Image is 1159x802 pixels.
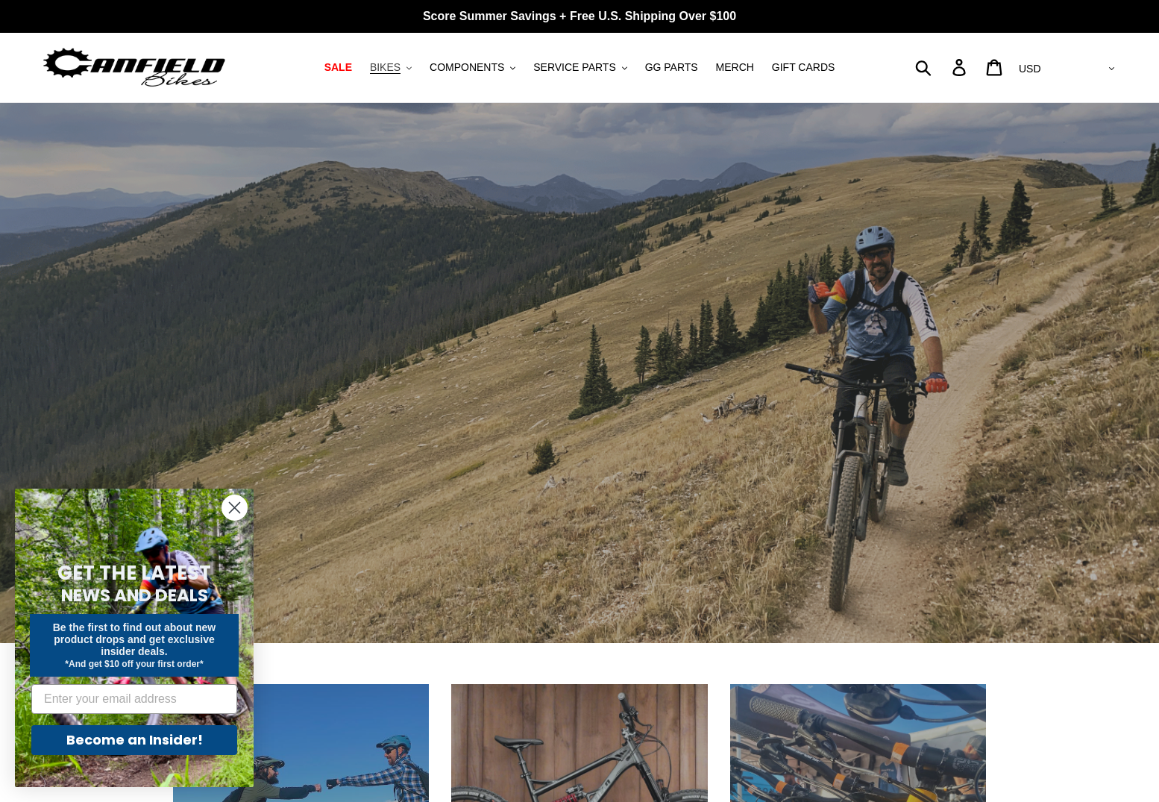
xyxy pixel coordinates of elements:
a: MERCH [709,57,761,78]
span: GIFT CARDS [772,61,835,74]
a: SALE [317,57,359,78]
span: SERVICE PARTS [533,61,615,74]
input: Search [923,51,961,84]
button: Close dialog [222,495,248,521]
span: BIKES [370,61,401,74]
button: BIKES [362,57,419,78]
span: GET THE LATEST [57,560,211,586]
button: SERVICE PARTS [526,57,634,78]
button: Become an Insider! [31,725,237,755]
span: Be the first to find out about new product drops and get exclusive insider deals. [53,621,216,657]
span: GG PARTS [645,61,698,74]
span: *And get $10 off your first order* [65,659,203,669]
span: NEWS AND DEALS [61,583,208,607]
a: GIFT CARDS [764,57,843,78]
img: Canfield Bikes [41,44,227,91]
a: GG PARTS [638,57,706,78]
span: COMPONENTS [430,61,504,74]
span: MERCH [716,61,754,74]
button: COMPONENTS [422,57,523,78]
input: Enter your email address [31,684,237,714]
span: SALE [324,61,352,74]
